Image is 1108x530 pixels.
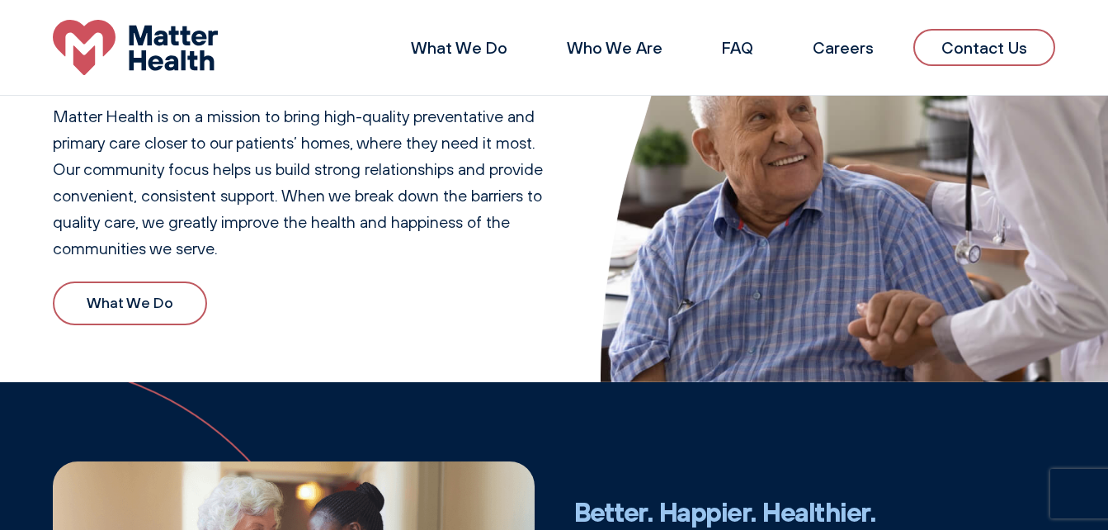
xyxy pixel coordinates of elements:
[411,37,507,58] a: What We Do
[574,496,1056,528] h2: Better. Happier. Healthier.
[722,37,753,58] a: FAQ
[567,37,662,58] a: Who We Are
[53,103,561,262] p: Matter Health is on a mission to bring high-quality preventative and primary care closer to our p...
[913,29,1055,66] a: Contact Us
[53,282,207,325] a: What We Do
[813,37,874,58] a: Careers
